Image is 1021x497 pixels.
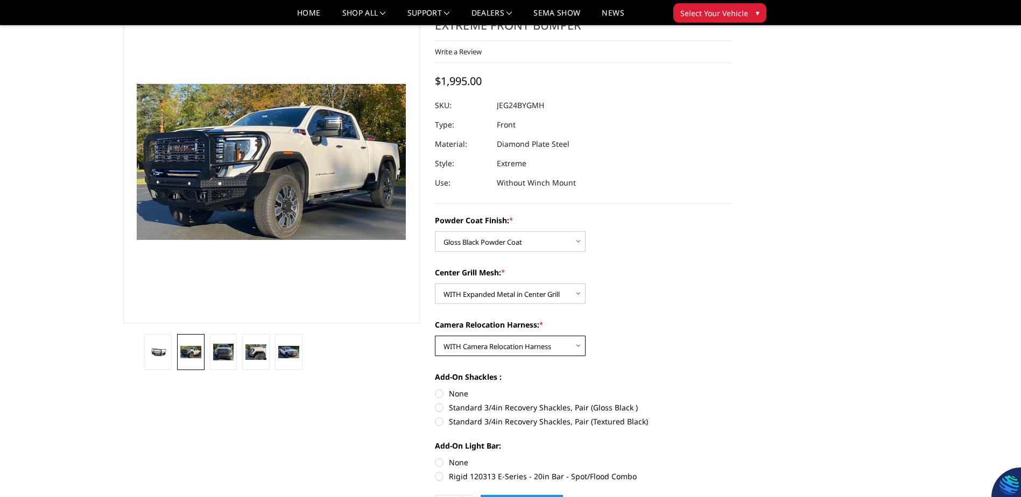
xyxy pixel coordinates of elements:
[123,1,420,323] a: 2024-2025 GMC 2500-3500 - FT Series - Extreme Front Bumper
[497,115,516,134] dd: Front
[497,134,569,154] dd: Diamond Plate Steel
[435,267,732,278] label: Center Grill Mesh:
[435,215,732,226] label: Powder Coat Finish:
[435,440,732,451] label: Add-On Light Bar:
[673,3,766,23] button: Select Your Vehicle
[967,445,1021,497] iframe: Chat Widget
[147,347,168,357] img: 2024-2025 GMC 2500-3500 - FT Series - Extreme Front Bumper
[435,371,732,382] label: Add-On Shackles :
[213,344,234,360] img: 2024-2025 GMC 2500-3500 - FT Series - Extreme Front Bumper
[497,96,544,115] dd: JEG24BYGMH
[435,154,489,173] dt: Style:
[342,9,386,25] a: shop all
[435,457,732,468] label: None
[435,74,482,88] span: $1,995.00
[602,9,624,25] a: News
[435,47,482,56] a: Write a Review
[435,173,489,193] dt: Use:
[756,7,759,18] span: ▾
[245,344,266,359] img: 2024-2025 GMC 2500-3500 - FT Series - Extreme Front Bumper
[278,346,299,358] img: 2024-2025 GMC 2500-3500 - FT Series - Extreme Front Bumper
[435,416,732,427] label: Standard 3/4in Recovery Shackles, Pair (Textured Black)
[435,388,732,399] label: None
[435,96,489,115] dt: SKU:
[435,134,489,154] dt: Material:
[680,8,748,19] span: Select Your Vehicle
[435,115,489,134] dt: Type:
[497,154,526,173] dd: Extreme
[533,9,580,25] a: SEMA Show
[435,471,732,482] label: Rigid 120313 E-Series - 20in Bar - Spot/Flood Combo
[180,346,201,358] img: 2024-2025 GMC 2500-3500 - FT Series - Extreme Front Bumper
[435,402,732,413] label: Standard 3/4in Recovery Shackles, Pair (Gloss Black )
[435,319,732,330] label: Camera Relocation Harness:
[471,9,512,25] a: Dealers
[407,9,450,25] a: Support
[297,9,320,25] a: Home
[497,173,576,193] dd: Without Winch Mount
